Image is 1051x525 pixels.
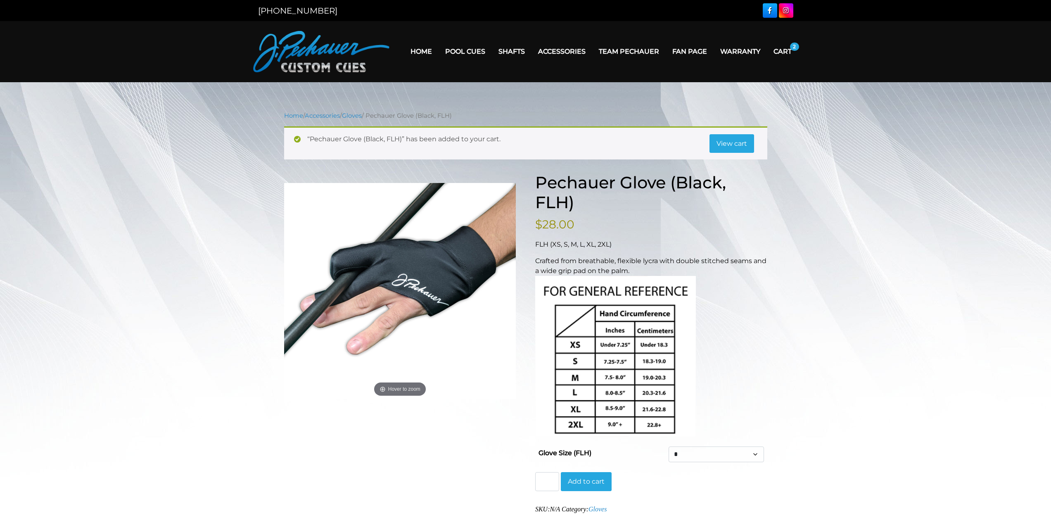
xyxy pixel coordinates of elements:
img: Pechauer Custom Cues [253,31,389,72]
a: Gloves [588,506,607,513]
bdi: 28.00 [535,217,574,231]
a: Pool Cues [439,41,492,62]
a: black-gloveHover to zoom [284,183,516,399]
img: black-glove [284,183,516,399]
h1: Pechauer Glove (Black, FLH) [535,173,767,212]
span: SKU: [535,506,560,513]
nav: Breadcrumb [284,111,767,120]
p: FLH (XS, S, M, L, XL, 2XL) [535,240,767,249]
span: Category: [562,506,607,513]
a: Home [404,41,439,62]
label: Glove Size (FLH) [539,447,591,460]
div: “Pechauer Glove (Black, FLH)” has been added to your cart. [284,126,767,160]
a: Cart [767,41,798,62]
a: Fan Page [666,41,714,62]
a: Team Pechauer [592,41,666,62]
a: View cart [709,134,754,153]
a: Gloves [342,112,362,119]
a: [PHONE_NUMBER] [258,6,337,16]
button: Add to cart [561,472,612,491]
span: $ [535,217,542,231]
a: Accessories [531,41,592,62]
a: Accessories [305,112,340,119]
a: Home [284,112,303,119]
a: Shafts [492,41,531,62]
input: Product quantity [535,472,559,491]
a: Warranty [714,41,767,62]
span: N/A [550,506,560,513]
p: Crafted from breathable, flexible lycra with double stitched seams and a wide grip pad on the palm. [535,256,767,437]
